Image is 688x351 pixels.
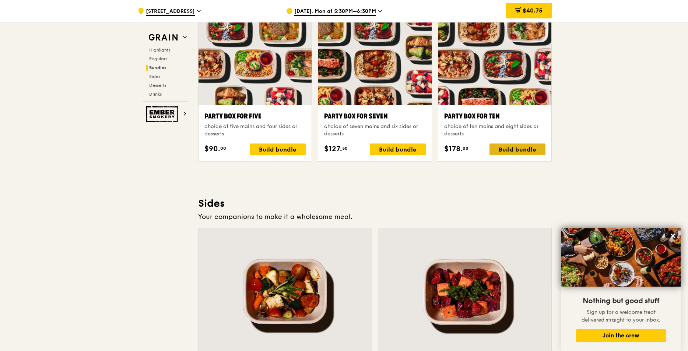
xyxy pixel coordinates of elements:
[198,197,552,210] h3: Sides
[198,212,552,222] div: Your companions to make it a wholesome meal.
[204,123,306,138] div: choice of five mains and four sides or desserts
[149,74,160,79] span: Sides
[324,143,342,155] span: $127.
[561,228,681,287] img: DSC07876-Edit02-Large.jpeg
[294,8,376,16] span: [DATE], Mon at 5:30PM–6:30PM
[204,143,220,155] span: $90.
[489,143,545,155] div: Build bundle
[667,230,679,242] button: Close
[463,145,468,151] span: 00
[146,8,195,16] span: [STREET_ADDRESS]
[342,145,348,151] span: 50
[324,111,425,121] div: Party Box for Seven
[149,83,166,88] span: Desserts
[444,111,545,121] div: Party Box for Ten
[146,31,180,44] img: Grain web logo
[149,92,162,97] span: Drinks
[204,111,306,121] div: Party Box for Five
[444,143,463,155] span: $178.
[582,309,660,323] span: Sign up for a welcome treat delivered straight to your inbox.
[149,56,167,61] span: Regulars
[250,143,306,155] div: Build bundle
[444,123,545,138] div: choice of ten mains and eight sides or desserts
[146,106,180,122] img: Ember Smokery web logo
[583,297,659,305] span: Nothing but good stuff
[370,143,426,155] div: Build bundle
[220,145,226,151] span: 00
[576,329,666,342] button: Join the crew
[324,123,425,138] div: choice of seven mains and six sides or desserts
[523,7,543,14] span: $40.75
[149,65,166,70] span: Bundles
[149,47,170,53] span: Highlights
